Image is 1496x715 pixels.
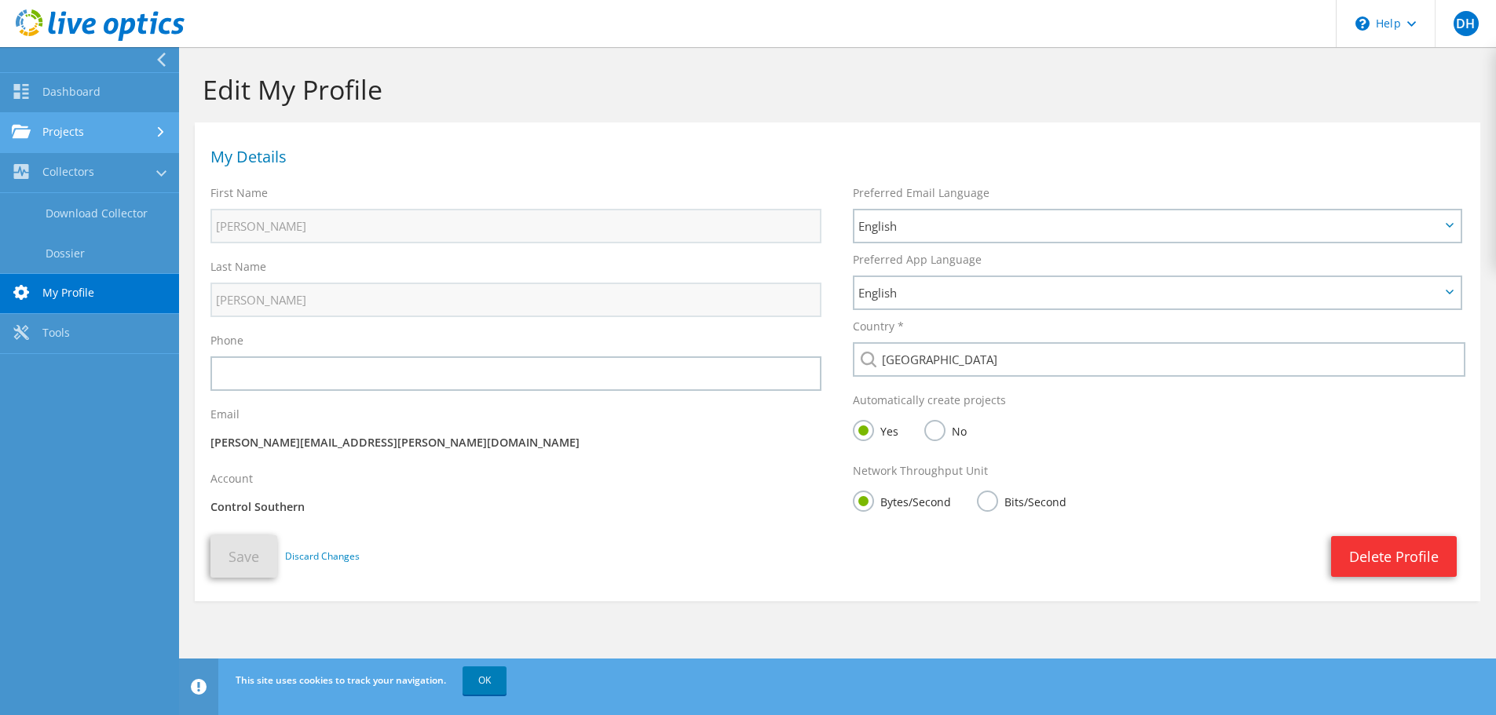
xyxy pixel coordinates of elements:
span: English [858,283,1440,302]
span: This site uses cookies to track your navigation. [236,673,446,687]
label: Preferred Email Language [853,185,989,201]
span: English [858,217,1440,235]
label: Network Throughput Unit [853,463,988,479]
p: [PERSON_NAME][EMAIL_ADDRESS][PERSON_NAME][DOMAIN_NAME] [210,434,821,451]
label: Phone [210,333,243,348]
label: Last Name [210,259,266,275]
a: Delete Profile [1331,536,1457,577]
label: Bytes/Second [853,491,951,510]
label: First Name [210,185,268,201]
label: Yes [853,420,898,440]
button: Save [210,535,277,578]
a: Discard Changes [285,548,360,565]
a: OK [463,666,507,695]
svg: \n [1355,16,1370,31]
p: Control Southern [210,498,821,516]
label: Account [210,471,253,487]
label: Preferred App Language [853,252,982,268]
label: Bits/Second [977,491,1066,510]
label: Country * [853,319,904,334]
h1: My Details [210,149,1457,165]
label: Automatically create projects [853,392,1006,408]
label: No [924,420,967,440]
label: Email [210,407,240,422]
span: DH [1454,11,1479,36]
h1: Edit My Profile [203,73,1465,106]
